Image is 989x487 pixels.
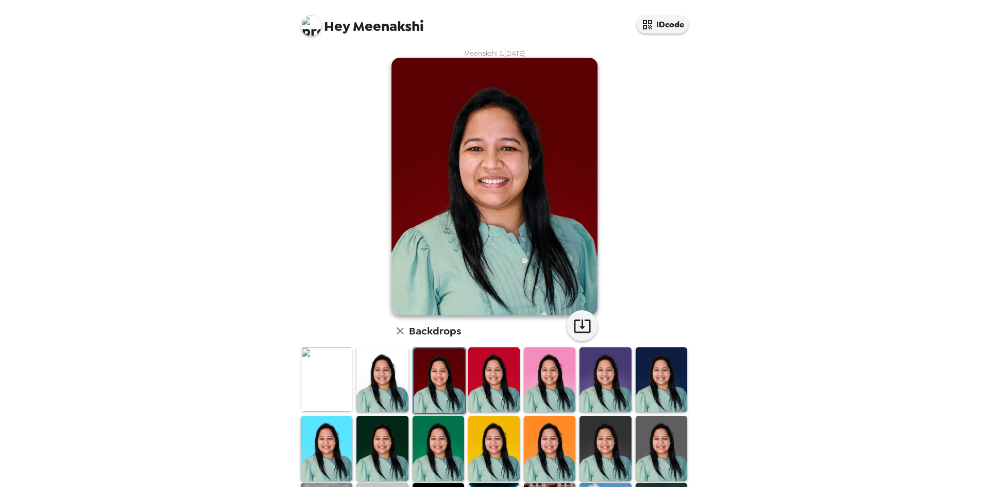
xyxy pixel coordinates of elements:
[324,17,350,36] span: Hey
[637,15,688,33] button: IDcode
[391,58,598,315] img: user
[464,49,525,58] span: Meenakshi S , [DATE]
[301,10,424,33] span: Meenakshi
[301,347,352,412] img: Original
[409,323,461,339] h6: Backdrops
[301,15,321,36] img: profile pic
